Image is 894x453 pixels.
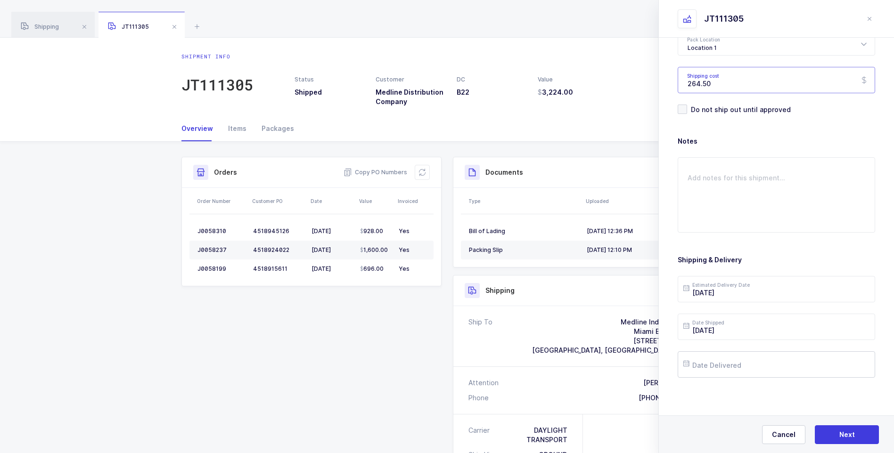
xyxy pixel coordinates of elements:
div: Invoiced [398,197,431,205]
div: [PERSON_NAME] [643,378,697,388]
input: Shipping cost [678,67,875,93]
span: 696.00 [360,265,384,273]
div: JT111305 [704,13,744,24]
span: Do not ship out until approved [687,105,791,114]
div: Phone [468,393,489,403]
span: Cancel [772,430,796,439]
h3: Shipped [295,88,364,97]
div: [DATE] 12:10 PM [587,246,697,254]
div: [DATE] 12:36 PM [587,227,697,235]
div: [STREET_ADDRESS] [532,336,697,346]
div: Uploaded [586,197,702,205]
div: Packages [254,116,294,141]
span: 1,600.00 [360,246,388,254]
h3: Documents [485,168,523,177]
div: Medline Industries, Inc. [532,317,697,327]
h3: Shipping [485,286,515,295]
div: Customer PO [252,197,305,205]
h3: Shipping & Delivery [678,255,875,265]
h3: Notes [678,137,875,146]
div: Packing Slip [469,246,579,254]
div: Items [221,116,254,141]
div: Attention [468,378,499,388]
div: Ship To [468,317,492,355]
div: DC [457,75,526,84]
div: DAYLIGHT TRANSPORT [493,426,567,445]
div: 4518945126 [253,227,304,235]
div: J0058237 [197,246,246,254]
div: Order Number [197,197,246,205]
button: Next [815,425,879,444]
div: Shipment info [181,53,253,60]
button: Copy PO Numbers [344,168,407,177]
div: Value [359,197,392,205]
div: Status [295,75,364,84]
button: close drawer [864,13,875,24]
span: JT111305 [108,23,149,30]
div: Type [468,197,580,205]
div: 4518924022 [253,246,304,254]
span: Yes [399,246,410,253]
div: J0058199 [197,265,246,273]
div: Carrier [468,426,493,445]
div: J0058310 [197,227,246,235]
div: 4518915611 [253,265,304,273]
h3: Medline Distribution Company [376,88,445,106]
div: [PHONE_NUMBER] [639,393,697,403]
div: Date [311,197,353,205]
span: [GEOGRAPHIC_DATA], [GEOGRAPHIC_DATA], 33178 [532,346,697,354]
span: 928.00 [360,227,383,235]
span: Next [839,430,855,439]
div: [DATE] [312,265,353,273]
span: Yes [399,227,410,235]
span: Yes [399,265,410,272]
div: Miami Branch - B22 [532,327,697,336]
button: Cancel [762,425,805,444]
div: [DATE] [312,246,353,254]
span: Shipping [21,23,59,30]
span: 3,224.00 [538,88,573,97]
div: [DATE] [312,227,353,235]
h3: B22 [457,88,526,97]
div: Value [538,75,607,84]
div: Customer [376,75,445,84]
div: Bill of Lading [469,227,579,235]
h3: Orders [214,168,237,177]
div: Overview [181,116,221,141]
